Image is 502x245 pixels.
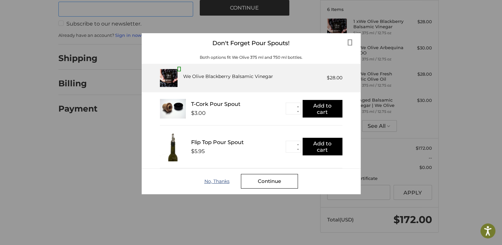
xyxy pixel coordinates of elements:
button: Add to cart [303,138,342,155]
div: $5.95 [191,148,205,154]
div: Don't Forget Pour Spouts! [142,33,361,53]
div: T-Cork Pour Spout [191,101,286,107]
div: $3.00 [191,110,206,116]
img: FTPS_bottle__43406.1705089544.233.225.jpg [160,132,186,161]
button: Add to cart [303,100,342,118]
button: ▲ [295,142,300,147]
button: ▲ [295,104,300,109]
iframe: Google Customer Reviews [447,227,502,245]
div: $28.00 [327,74,342,81]
div: Continue [241,174,298,189]
button: ▼ [295,147,300,152]
button: Open LiveChat chat widget [76,9,84,17]
div: Both options fit We Olive 375 ml and 750 ml bottles. [142,54,361,60]
p: We're away right now. Please check back later! [9,10,75,15]
div: We Olive Blackberry Balsamic Vinegar [183,73,273,80]
button: ▼ [295,109,300,114]
img: T_Cork__22625.1711686153.233.225.jpg [160,99,186,119]
div: Flip Top Pour Spout [191,139,286,145]
div: No, Thanks [204,179,241,184]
